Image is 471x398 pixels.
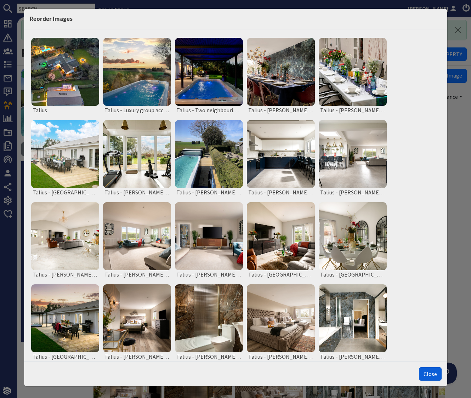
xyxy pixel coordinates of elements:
[319,202,387,270] img: Image of Talius - Formosa: A very sophisticated dining area
[103,120,171,188] img: Image of Talius - Bellus: No need to let your fitness plan slip - there's even a gym!
[248,270,313,279] span: Talius - [GEOGRAPHIC_DATA]: A luxurious yet cosy lounge area
[30,15,73,23] h5: Reorder Images
[103,284,171,352] img: Image of Talius - Bellus: Bedroom 1 has a super king bed and an ensuite shower room
[320,270,385,279] span: Talius - [GEOGRAPHIC_DATA]: A very sophisticated dining area
[33,106,98,114] span: Talius
[247,284,315,352] img: Image of Talius - Bellus: Bedroom 2 has 2 super king beds so it's great for a family
[176,106,242,114] span: Talius - Two neighbouring properties for large group holidays in [GEOGRAPHIC_DATA], both with swi...
[103,202,171,270] img: Image of Talius - Bellus: Inviting sofas, views of the garden
[319,284,387,352] img: Image of Talius - Bellus: The shared Jack and Jill bathroom for Bedrooms 2 and 3
[104,106,170,114] span: Talius - Luxury group accommodation in [GEOGRAPHIC_DATA], sleeps up to 22, with 2 swim spas and h...
[33,352,98,361] span: Talius - [GEOGRAPHIC_DATA]: Spend balmy evenings outdoors, being together, making memories
[248,188,313,197] span: Talius - [PERSON_NAME] has a beautiful and well-equipped modern kitchen
[319,120,387,188] img: Image of Talius - Bellus: The large open plan living space has plenty of room to gather together
[175,38,243,106] img: Image of Talius - Two neighbouring properties for large group holidays in Kent, both with swim sp...
[319,38,387,106] img: Image of Talius - Bellus: Dine outdoors on warmer days
[176,188,242,197] span: Talius - [PERSON_NAME]: The swim spa/hot tub has views over open fields
[31,120,99,188] img: Image of Talius - Formosa: A large deck with outdoor furniture and a swim spa/hot tub runs the le...
[320,352,385,361] span: Talius - [PERSON_NAME]: The shared [PERSON_NAME] and [PERSON_NAME] bathroom for Bedrooms 2 and 3
[176,270,242,279] span: Talius - [PERSON_NAME]: The living room area has such a sense of calm
[104,270,170,279] span: Talius - [PERSON_NAME]: Inviting sofas, views of the garden
[320,106,385,114] span: Talius - [PERSON_NAME]: Dine outdoors on warmer days
[31,202,99,270] img: Image of Talius - Bellus: The open plan living/dining space - modern luxury throughout
[247,38,315,106] img: Image of Talius - Bellus: The elegant dining area
[247,120,315,188] img: Image of Talius - Bellus has a beautiful and well-equipped modern kitchen
[104,352,170,361] span: Talius - [PERSON_NAME]: Bedroom 1 has a super king bed and an ensuite shower room
[247,202,315,270] img: Image of Talius - Formosa: A luxurious yet cosy lounge area
[175,284,243,352] img: Image of Talius - Bellus: The ensuite shower room for Bedroom 1
[248,106,313,114] span: Talius - [PERSON_NAME]: The elegant dining area
[33,188,98,197] span: Talius - [GEOGRAPHIC_DATA]: A large deck with outdoor furniture and a swim spa/hot tub runs the l...
[103,38,171,106] img: Image of Talius - Luxury group accommodation in Kent, sleeps up to 22, with 2 swim spas and hot tubs
[104,188,170,197] span: Talius - [PERSON_NAME]: No need to let your fitness plan slip - there's even a gym!
[176,352,242,361] span: Talius - [PERSON_NAME]: The ensuite shower room for Bedroom 1
[248,352,313,361] span: Talius - [PERSON_NAME]: Bedroom 2 has 2 super king beds so it's great for a family
[419,367,442,381] button: Close
[175,202,243,270] img: Image of Talius - Bellus: The living room area has such a sense of calm
[33,270,98,279] span: Talius - [PERSON_NAME]: The open plan living/dining space - modern luxury throughout
[175,120,243,188] img: Image of Talius - Bellus: The swim spa/hot tub has views over open fields
[320,188,385,197] span: Talius - [PERSON_NAME]: The large open plan living space has plenty of room to gather together
[31,284,99,352] img: Image of Talius - Formosa: Spend balmy evenings outdoors, being together, making memories
[31,38,99,106] img: Image of Talius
